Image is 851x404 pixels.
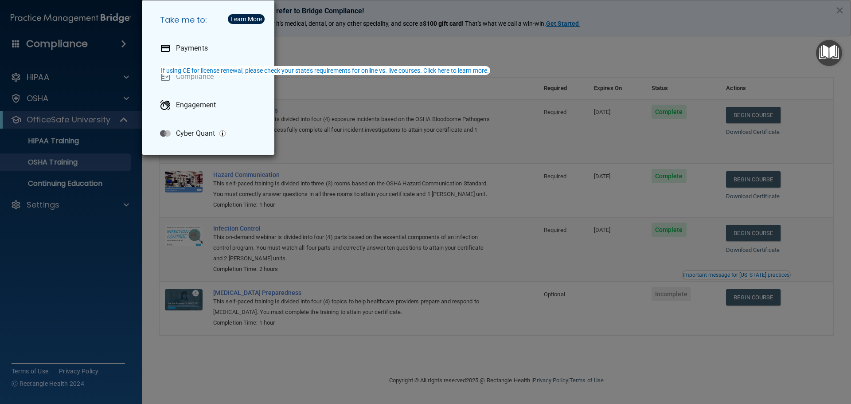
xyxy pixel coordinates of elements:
button: Learn More [228,14,265,24]
div: Learn More [230,16,262,22]
p: Cyber Quant [176,129,215,138]
a: Payments [153,36,267,61]
a: Compliance [153,64,267,89]
div: If using CE for license renewal, please check your state's requirements for online vs. live cours... [161,67,489,74]
button: If using CE for license renewal, please check your state's requirements for online vs. live cours... [160,66,490,75]
p: Engagement [176,101,216,110]
button: Open Resource Center [816,40,842,66]
a: Cyber Quant [153,121,267,146]
p: Payments [176,44,208,53]
a: Engagement [153,93,267,118]
h5: Take me to: [153,8,267,32]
